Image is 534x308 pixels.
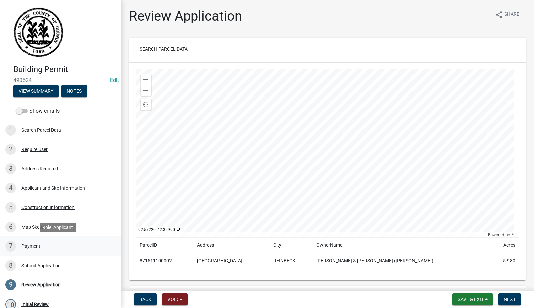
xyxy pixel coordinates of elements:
div: Applicant and Site Information [21,186,85,190]
td: ParcelID [136,238,193,253]
div: 3 [5,163,16,174]
td: [PERSON_NAME] & [PERSON_NAME] ([PERSON_NAME]) [312,253,491,269]
td: 5.980 [490,253,519,269]
div: Address Required [21,166,58,171]
h1: Review Application [129,8,242,24]
a: Esri [511,232,518,237]
div: Zoom in [141,74,151,85]
div: Require User [21,147,48,152]
td: REINBECK [269,253,312,269]
button: View Summary [13,85,59,97]
label: Show emails [16,107,60,115]
div: Powered by [486,232,519,237]
div: 6 [5,222,16,232]
div: Role: Applicant [40,223,76,232]
button: shareShare [490,8,525,21]
div: Review Application [21,282,61,287]
div: 4 [5,183,16,193]
span: Next [504,297,516,302]
img: Grundy County, Iowa [13,7,64,57]
span: Back [139,297,151,302]
div: Payment [21,244,40,248]
a: Edit [110,77,119,83]
wm-modal-confirm: Summary [13,89,59,94]
button: Save & Exit [452,293,493,305]
span: Save & Exit [458,297,484,302]
div: Map Sketch [21,225,46,229]
td: Acres [490,238,519,253]
span: Share [504,11,519,19]
td: City [269,238,312,253]
div: 5 [5,202,16,213]
div: 1 [5,125,16,136]
td: OwnerName [312,238,491,253]
h4: Building Permit [13,65,115,74]
td: 871511100002 [136,253,193,269]
div: Search Parcel Data [21,128,61,132]
div: 7 [5,241,16,252]
button: Search Parcel Data [134,43,193,55]
button: Back [134,293,157,305]
td: Address [193,238,269,253]
div: 2 [5,144,16,155]
span: 490524 [13,77,107,83]
div: Submit Application [21,263,61,268]
i: share [495,11,503,19]
button: Void [162,293,188,305]
button: Next [498,293,521,305]
div: Find my location [141,99,151,110]
div: 9 [5,279,16,290]
div: Initial Review [21,302,49,307]
span: Void [167,297,178,302]
div: Zoom out [141,85,151,96]
button: Notes [61,85,87,97]
wm-modal-confirm: Notes [61,89,87,94]
td: [GEOGRAPHIC_DATA] [193,253,269,269]
wm-modal-confirm: Edit Application Number [110,77,119,83]
div: 8 [5,260,16,271]
div: Construction Information [21,205,75,210]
